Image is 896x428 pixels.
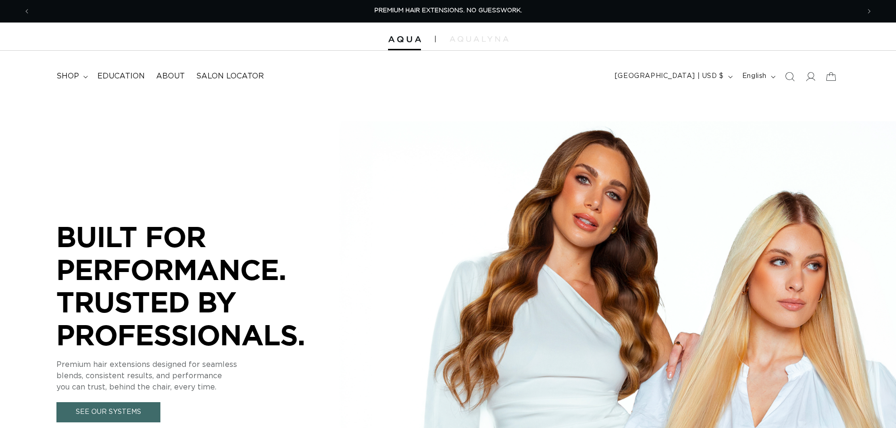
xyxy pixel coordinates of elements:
span: Salon Locator [196,71,264,81]
span: [GEOGRAPHIC_DATA] | USD $ [615,71,724,81]
span: PREMIUM HAIR EXTENSIONS. NO GUESSWORK. [374,8,522,14]
button: Next announcement [859,2,880,20]
summary: shop [51,66,92,87]
p: Premium hair extensions designed for seamless blends, consistent results, and performance you can... [56,359,339,393]
a: About [151,66,190,87]
span: English [742,71,767,81]
img: Aqua Hair Extensions [388,36,421,43]
summary: Search [779,66,800,87]
a: Salon Locator [190,66,270,87]
a: See Our Systems [56,402,160,422]
span: shop [56,71,79,81]
span: Education [97,71,145,81]
span: About [156,71,185,81]
img: aqualyna.com [450,36,508,42]
button: Previous announcement [16,2,37,20]
a: Education [92,66,151,87]
p: BUILT FOR PERFORMANCE. TRUSTED BY PROFESSIONALS. [56,220,339,351]
button: [GEOGRAPHIC_DATA] | USD $ [609,68,737,86]
button: English [737,68,779,86]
